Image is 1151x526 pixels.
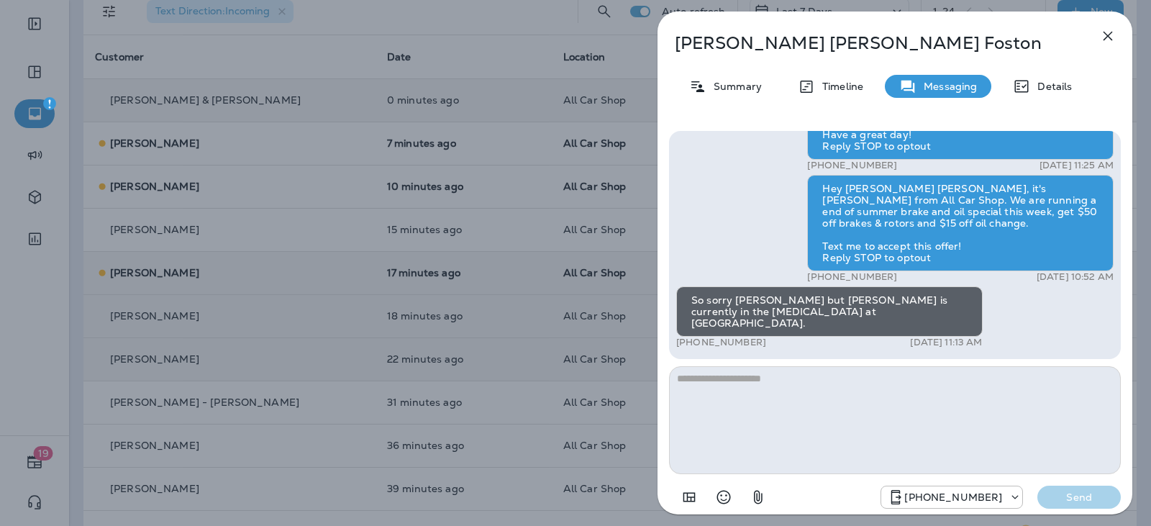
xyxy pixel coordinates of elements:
[706,81,762,92] p: Summary
[675,483,704,512] button: Add in a premade template
[904,491,1002,503] p: [PHONE_NUMBER]
[807,160,897,171] p: [PHONE_NUMBER]
[1037,271,1114,283] p: [DATE] 10:52 AM
[881,489,1022,506] div: +1 (689) 265-4479
[1039,160,1114,171] p: [DATE] 11:25 AM
[910,337,982,348] p: [DATE] 11:13 AM
[807,271,897,283] p: [PHONE_NUMBER]
[916,81,977,92] p: Messaging
[676,337,766,348] p: [PHONE_NUMBER]
[676,286,983,337] div: So sorry [PERSON_NAME] but [PERSON_NAME] is currently in the [MEDICAL_DATA] at [GEOGRAPHIC_DATA].
[1030,81,1072,92] p: Details
[807,175,1114,271] div: Hey [PERSON_NAME] [PERSON_NAME], it's [PERSON_NAME] from All Car Shop. We are running a end of su...
[815,81,863,92] p: Timeline
[675,33,1068,53] p: [PERSON_NAME] [PERSON_NAME] Foston
[709,483,738,512] button: Select an emoji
